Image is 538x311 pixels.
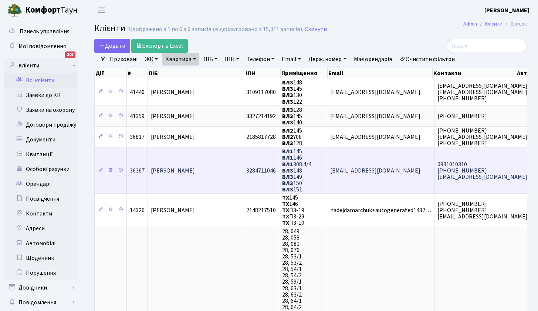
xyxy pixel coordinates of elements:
b: ВЛ3 [282,78,293,87]
a: Автомобілі [4,236,78,251]
span: 36817 [130,133,145,141]
span: [PERSON_NAME] [151,167,195,175]
a: ЖК [142,53,161,66]
th: Контакти [433,68,516,78]
b: Комфорт [25,4,61,16]
a: Договори продажу [4,117,78,132]
a: Admin [463,20,477,28]
span: [EMAIL_ADDRESS][DOMAIN_NAME] [330,133,420,141]
b: ВЛ1 [282,160,293,168]
span: 145 146 308.4/4 148 149 150 151 [282,147,311,194]
b: [PERSON_NAME] [484,6,529,14]
b: ВЛ3 [282,167,293,175]
span: [EMAIL_ADDRESS][DOMAIN_NAME] [330,167,420,175]
a: Щоденник [4,251,78,265]
span: 3327214192 [246,112,276,120]
th: Приміщення [281,68,328,78]
span: 145 146 П3-19 П3-29 П3-10 [282,194,304,227]
a: ПІБ [200,53,220,66]
div: Відображено з 1 по 6 з 6 записів (відфільтровано з 15,011 записів). [127,26,303,33]
b: ВЛ3 [282,139,293,147]
span: [EMAIL_ADDRESS][DOMAIN_NAME] [330,88,420,96]
a: Має орендарів [351,53,395,66]
b: ВЛ3 [282,106,293,114]
span: [EMAIL_ADDRESS][DOMAIN_NAME] [EMAIL_ADDRESS][DOMAIN_NAME] [PHONE_NUMBER] [437,82,528,103]
span: Таун [25,4,78,17]
b: ВЛ3 [282,173,293,181]
span: 128 145 140 [282,106,302,127]
span: [PERSON_NAME] [151,88,195,96]
span: 14326 [130,206,145,214]
span: 3109117080 [246,88,276,96]
a: Особові рахунки [4,162,78,177]
span: Клієнти [94,22,125,35]
a: Порушення [4,265,78,280]
a: Квитанції [4,147,78,162]
a: Приховані [107,53,141,66]
b: ТХ [282,213,289,221]
a: Довідники [4,280,78,295]
a: Посвідчення [4,191,78,206]
b: ВЛ3 [282,185,293,194]
th: Дії [95,68,127,78]
a: Клієнти [4,58,78,73]
span: 3284711046 [246,167,276,175]
b: ТХ [282,194,289,202]
a: Клієнти [485,20,503,28]
th: ПІБ [148,68,245,78]
th: Email [328,68,433,78]
a: Квартира [162,53,199,66]
a: Email [279,53,304,66]
a: Телефон [244,53,277,66]
a: Мої повідомлення307 [4,39,78,54]
span: 36367 [130,167,145,175]
span: [PHONE_NUMBER] [EMAIL_ADDRESS][DOMAIN_NAME] [PHONE_NUMBER] [437,127,528,147]
span: [PERSON_NAME] [151,133,195,141]
span: 145 Y08 128 [282,127,302,147]
a: [PERSON_NAME] [484,6,529,15]
a: Панель управління [4,24,78,39]
nav: breadcrumb [452,16,538,32]
span: [PHONE_NUMBER] [PHONE_NUMBER] [EMAIL_ADDRESS][DOMAIN_NAME] [437,200,528,221]
b: ВЛ3 [282,179,293,187]
b: ТХ [282,200,289,208]
div: 307 [65,51,75,58]
span: nadejdamarchuk+autogenerated1432… [330,206,431,214]
b: ВЛ2 [282,127,293,135]
a: Експорт в Excel [131,39,188,53]
a: ІПН [222,53,242,66]
a: Заявки на охорону [4,103,78,117]
span: 0931010310 [PHONE_NUMBER] [EMAIL_ADDRESS][DOMAIN_NAME] [437,160,528,181]
a: Документи [4,132,78,147]
b: ВЛ3 [282,118,293,127]
b: ВЛ1 [282,147,293,155]
a: Орендарі [4,177,78,191]
th: # [127,68,148,78]
button: Переключити навігацію [92,4,111,16]
span: Мої повідомлення [18,42,66,50]
input: Пошук... [447,39,527,53]
span: 148 145 130 122 [282,78,302,106]
a: Адреси [4,221,78,236]
span: 2148217510 [246,206,276,214]
b: ВЛ2 [282,133,293,141]
img: logo.png [7,3,22,18]
b: ВЛ3 [282,98,293,106]
span: [PERSON_NAME] [151,112,195,120]
b: ВЛ1 [282,154,293,162]
b: ВЛ3 [282,85,293,93]
a: Всі клієнти [4,73,78,88]
a: Повідомлення [4,295,78,310]
span: [PHONE_NUMBER] [437,112,487,120]
a: Додати [94,39,130,53]
span: [EMAIL_ADDRESS][DOMAIN_NAME] [330,112,420,120]
b: ТХ [282,206,289,214]
span: [PERSON_NAME] [151,206,195,214]
span: 41359 [130,112,145,120]
a: Держ. номер [305,53,349,66]
li: Список [503,20,527,28]
span: Додати [99,42,125,50]
a: Очистити фільтри [397,53,458,66]
b: ВЛ3 [282,91,293,100]
a: Заявки до КК [4,88,78,103]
